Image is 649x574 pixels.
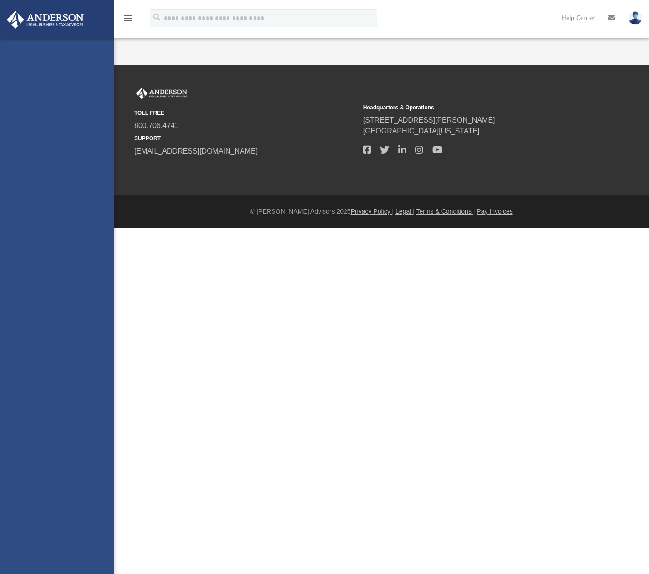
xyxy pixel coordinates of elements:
[123,13,134,24] i: menu
[363,127,480,135] a: [GEOGRAPHIC_DATA][US_STATE]
[134,134,357,143] small: SUPPORT
[134,122,179,129] a: 800.706.4741
[123,17,134,24] a: menu
[416,208,475,215] a: Terms & Conditions |
[134,147,258,155] a: [EMAIL_ADDRESS][DOMAIN_NAME]
[114,207,649,216] div: © [PERSON_NAME] Advisors 2025
[363,116,495,124] a: [STREET_ADDRESS][PERSON_NAME]
[395,208,415,215] a: Legal |
[629,11,642,25] img: User Pic
[363,103,586,112] small: Headquarters & Operations
[4,11,86,29] img: Anderson Advisors Platinum Portal
[134,109,357,117] small: TOLL FREE
[152,12,162,22] i: search
[477,208,512,215] a: Pay Invoices
[351,208,394,215] a: Privacy Policy |
[134,87,189,99] img: Anderson Advisors Platinum Portal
